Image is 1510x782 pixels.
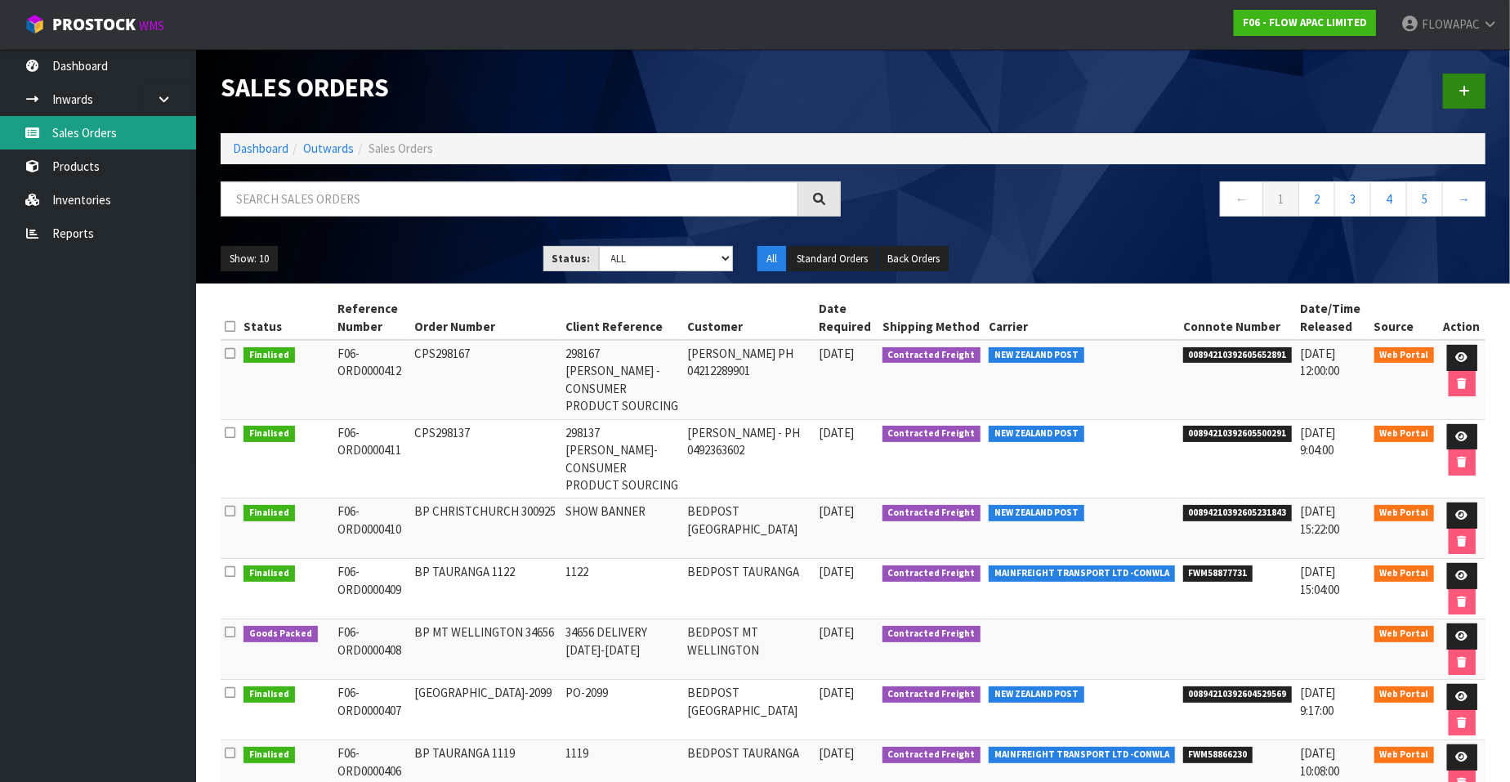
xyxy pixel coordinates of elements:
span: [DATE] [819,624,854,640]
td: F06-ORD0000409 [334,559,410,619]
span: FWM58866230 [1183,747,1253,763]
td: SHOW BANNER [561,498,683,559]
td: F06-ORD0000410 [334,498,410,559]
span: [DATE] [819,685,854,700]
span: Finalised [243,565,295,582]
span: NEW ZEALAND POST [989,347,1084,364]
a: → [1442,181,1485,217]
td: BP MT WELLINGTON 34656 [410,619,561,680]
td: BP TAURANGA 1122 [410,559,561,619]
td: BEDPOST [GEOGRAPHIC_DATA] [683,498,815,559]
span: Goods Packed [243,626,318,642]
span: 00894210392605500291 [1183,426,1293,442]
span: 00894210392604529569 [1183,686,1293,703]
span: NEW ZEALAND POST [989,505,1084,521]
span: Web Portal [1374,347,1435,364]
a: ← [1220,181,1263,217]
td: CPS298137 [410,419,561,498]
span: Web Portal [1374,686,1435,703]
td: PO-2099 [561,680,683,740]
span: 00894210392605652891 [1183,347,1293,364]
th: Date/Time Released [1296,296,1369,340]
a: Dashboard [233,141,288,156]
span: Sales Orders [369,141,433,156]
span: Web Portal [1374,505,1435,521]
span: Contracted Freight [882,686,981,703]
small: WMS [139,18,164,34]
input: Search sales orders [221,181,798,217]
a: 3 [1334,181,1371,217]
th: Action [1438,296,1485,340]
span: Finalised [243,347,295,364]
td: 298167 [PERSON_NAME] - CONSUMER PRODUCT SOURCING [561,340,683,419]
span: [DATE] 9:17:00 [1300,685,1335,717]
span: Web Portal [1374,626,1435,642]
span: Contracted Freight [882,505,981,521]
span: 00894210392605231843 [1183,505,1293,521]
span: Contracted Freight [882,347,981,364]
th: Connote Number [1179,296,1297,340]
th: Status [239,296,334,340]
a: 1 [1262,181,1299,217]
th: Reference Number [334,296,410,340]
td: BEDPOST MT WELLINGTON [683,619,815,680]
td: BEDPOST TAURANGA [683,559,815,619]
td: [PERSON_NAME] PH 04212289901 [683,340,815,419]
td: 1122 [561,559,683,619]
strong: F06 - FLOW APAC LIMITED [1243,16,1367,29]
th: Customer [683,296,815,340]
button: Show: 10 [221,246,278,272]
td: [GEOGRAPHIC_DATA]-2099 [410,680,561,740]
button: Back Orders [878,246,949,272]
span: Finalised [243,747,295,763]
td: F06-ORD0000408 [334,619,410,680]
span: [DATE] 9:04:00 [1300,425,1335,458]
td: BP CHRISTCHURCH 300925 [410,498,561,559]
span: Finalised [243,426,295,442]
span: [DATE] 15:22:00 [1300,503,1339,536]
span: [DATE] 10:08:00 [1300,745,1339,778]
h1: Sales Orders [221,74,841,102]
span: FLOWAPAC [1422,16,1480,32]
td: 34656 DELIVERY [DATE]-[DATE] [561,619,683,680]
button: All [757,246,786,272]
th: Client Reference [561,296,683,340]
span: NEW ZEALAND POST [989,426,1084,442]
th: Date Required [815,296,878,340]
img: cube-alt.png [25,14,45,34]
th: Source [1370,296,1439,340]
span: Web Portal [1374,747,1435,763]
td: 298137 [PERSON_NAME]-CONSUMER PRODUCT SOURCING [561,419,683,498]
strong: Status: [552,252,591,266]
td: CPS298167 [410,340,561,419]
span: Web Portal [1374,565,1435,582]
span: FWM58877731 [1183,565,1253,582]
span: Web Portal [1374,426,1435,442]
span: ProStock [52,14,136,35]
span: Finalised [243,505,295,521]
span: [DATE] [819,425,854,440]
span: MAINFREIGHT TRANSPORT LTD -CONWLA [989,747,1175,763]
nav: Page navigation [865,181,1485,221]
td: F06-ORD0000411 [334,419,410,498]
a: Outwards [303,141,354,156]
th: Order Number [410,296,561,340]
span: [DATE] 12:00:00 [1300,346,1339,378]
span: [DATE] 15:04:00 [1300,564,1339,597]
a: 4 [1370,181,1407,217]
span: NEW ZEALAND POST [989,686,1084,703]
span: Contracted Freight [882,565,981,582]
span: Contracted Freight [882,626,981,642]
a: 2 [1298,181,1335,217]
span: Contracted Freight [882,747,981,763]
span: MAINFREIGHT TRANSPORT LTD -CONWLA [989,565,1175,582]
span: Finalised [243,686,295,703]
td: BEDPOST [GEOGRAPHIC_DATA] [683,680,815,740]
td: [PERSON_NAME] - PH 0492363602 [683,419,815,498]
td: F06-ORD0000412 [334,340,410,419]
span: Contracted Freight [882,426,981,442]
span: [DATE] [819,346,854,361]
td: F06-ORD0000407 [334,680,410,740]
th: Shipping Method [878,296,985,340]
a: 5 [1406,181,1443,217]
